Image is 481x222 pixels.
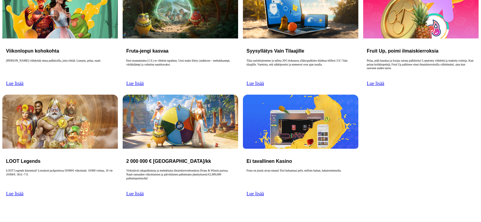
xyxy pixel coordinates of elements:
p: Ensi maanantaina (1.9.) se vihdoin tapahtuu. Uusi maku liittyy joukkoon – mehukkaampi, värikkäämp... [126,59,234,78]
img: LOOT Legends [2,95,118,148]
a: Lue lisää [6,191,23,196]
a: Lue lisää [367,81,384,86]
h3: Ei tavallinen Kasino [247,158,355,164]
p: LOOT Legends käynnissä! Lotsaloot‑jackpoteissa 50 000 € viikoittain. 10 000 voittaa, 10 vie 10 00... [6,169,114,188]
a: Lue lisää [247,191,264,196]
h3: 2 000 000 € [GEOGRAPHIC_DATA]/kk [126,158,234,164]
p: Virkistäviä rahapalkintoja ja mehukkaita ilmaiskierrosbonuksia Drops & Winsin parissa. Nauti runs... [126,169,234,188]
h3: LOOT Legends [6,158,114,164]
a: Lue lisää [126,191,144,196]
h3: Fruit Up, poimi ilmaiskierroksia [367,48,475,54]
a: Lue lisää [6,81,23,86]
h3: Syysyllätys Vain Tilaajille [247,48,355,54]
a: Lue lisää [126,81,144,86]
p: Fruta on jotain aivan muuta! Etsi haluamasi pelit, milloin haluat, hakutoiminnolla. [247,169,355,188]
a: Lue lisää [247,81,264,86]
img: 2 000 000 € Palkintopotti/kk [123,95,238,148]
img: Ei tavallinen Kasino [243,95,358,148]
p: [PERSON_NAME] viihdyttää sinua palkkioilla, joita riittää. Lunasta, pelaa, nauti. [6,59,114,78]
h3: Viikonlopun kohokohta [6,48,114,54]
p: Tilaa uutiskirjeemme ja talleta 20 € elokuussa yllätyspalkinto kilahtaa tilillesi 3.9.! Vain tila... [247,59,355,78]
h3: Fruta-jengi kasvaa [126,48,234,54]
p: Pelaa, pidä hauskaa ja korjaa satona palkkioita! Loputonta viihdettä ja makeita voittoja. Kun pel... [367,59,475,78]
